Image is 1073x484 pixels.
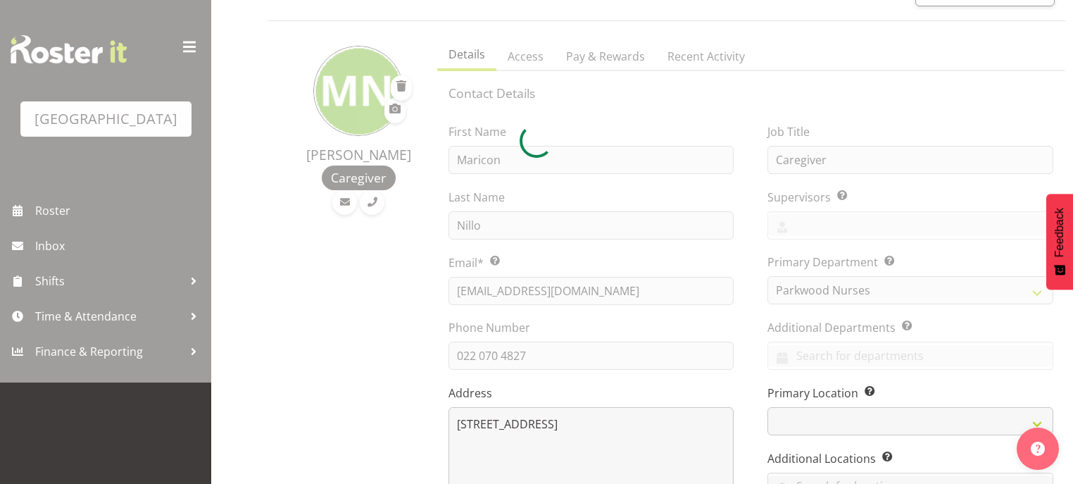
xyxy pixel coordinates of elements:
span: Feedback [1053,208,1066,257]
label: Primary Location [767,385,1053,402]
label: Address [448,385,734,402]
label: Additional Locations [767,450,1053,467]
img: help-xxl-2.png [1031,442,1045,456]
button: Feedback - Show survey [1046,194,1073,290]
